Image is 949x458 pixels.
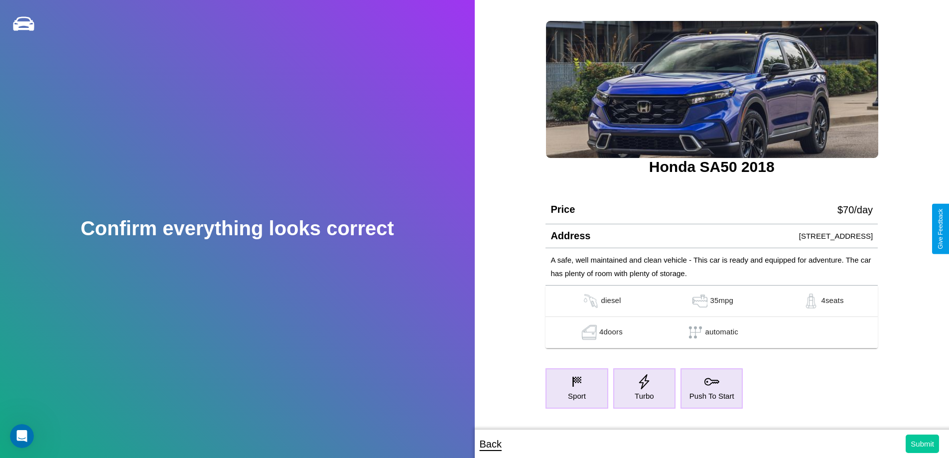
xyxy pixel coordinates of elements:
p: 35 mpg [710,294,733,308]
p: Back [480,435,502,453]
p: Turbo [635,389,654,403]
p: 4 seats [821,294,843,308]
button: Submit [906,435,939,453]
p: A safe, well maintained and clean vehicle - This car is ready and equipped for adventure. The car... [550,253,873,280]
h4: Address [550,230,590,242]
div: Give Feedback [937,209,944,249]
p: Sport [568,389,586,403]
h3: Honda SA50 2018 [545,158,878,175]
h2: Confirm everything looks correct [81,217,394,240]
table: simple table [545,286,878,348]
p: diesel [601,294,621,308]
img: gas [801,294,821,308]
h4: Price [550,204,575,215]
p: $ 70 /day [837,201,873,219]
img: gas [581,294,601,308]
p: [STREET_ADDRESS] [799,229,873,243]
iframe: Intercom live chat [10,424,34,448]
img: gas [579,325,599,340]
p: 4 doors [599,325,623,340]
p: Push To Start [689,389,734,403]
p: automatic [705,325,738,340]
img: gas [690,294,710,308]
